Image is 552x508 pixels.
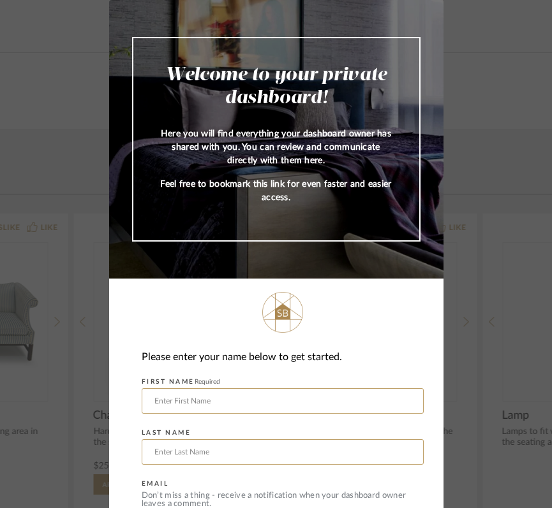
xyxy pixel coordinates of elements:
div: Please enter your name below to get started. [142,349,424,366]
h2: Welcome to your private dashboard! [159,64,394,110]
p: Here you will find everything your dashboard owner has shared with you. You can review and commun... [159,127,394,168]
input: Enter Last Name [142,439,424,465]
span: Required [195,379,220,385]
input: Enter First Name [142,388,424,414]
label: LAST NAME [142,429,191,437]
p: Feel free to bookmark this link for even faster and easier access. [159,178,394,205]
label: EMAIL [142,480,169,488]
div: Don’t miss a thing - receive a notification when your dashboard owner leaves a comment. [142,491,424,508]
label: FIRST NAME [142,378,220,386]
